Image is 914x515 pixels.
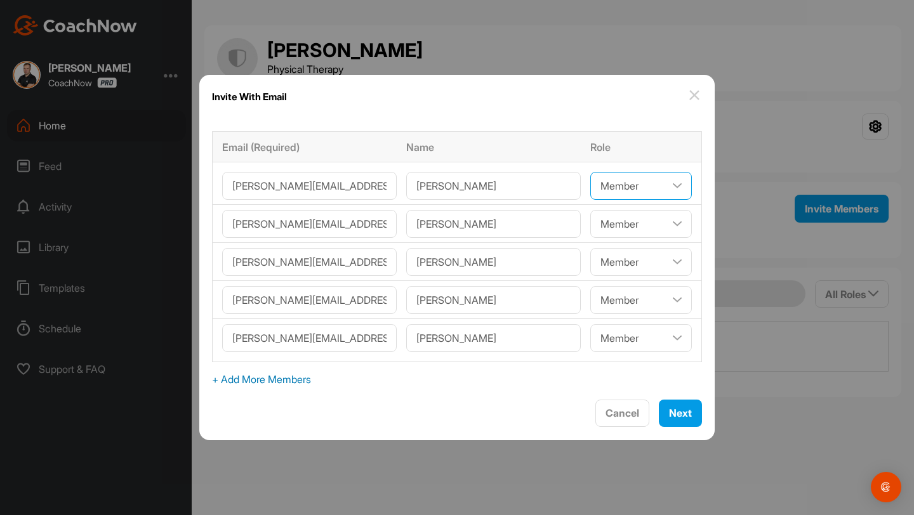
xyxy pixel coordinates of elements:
button: Cancel [595,400,649,427]
img: close [687,88,702,103]
span: Next [669,407,692,419]
h1: Invite With Email [212,88,287,106]
th: Name [402,132,586,162]
button: Next [659,400,702,427]
th: Role [586,132,702,162]
th: Email (Required) [213,132,402,162]
span: + Add More Members [212,372,702,387]
span: Cancel [606,407,639,419]
div: Open Intercom Messenger [871,472,901,502]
